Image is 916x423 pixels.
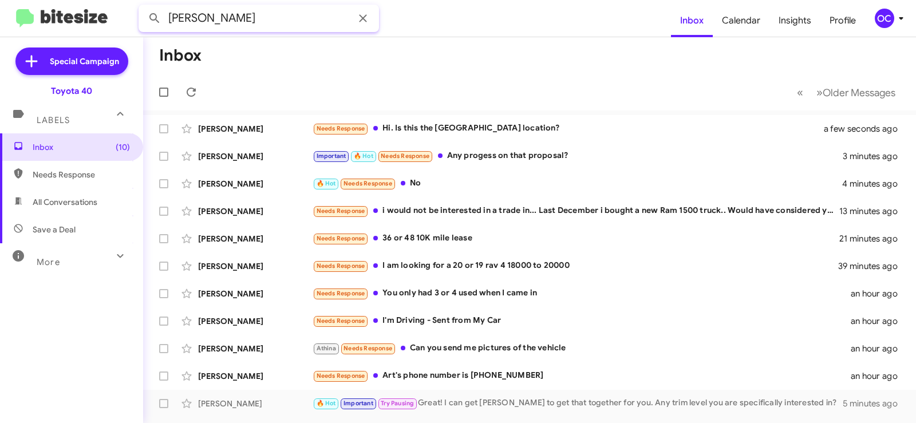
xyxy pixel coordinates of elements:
[198,260,313,272] div: [PERSON_NAME]
[381,400,414,407] span: Try Pausing
[313,232,839,245] div: 36 or 48 10K mile lease
[343,400,373,407] span: Important
[343,180,392,187] span: Needs Response
[37,115,70,125] span: Labels
[843,398,907,409] div: 5 minutes ago
[15,48,128,75] a: Special Campaign
[842,178,907,189] div: 4 minutes ago
[33,141,130,153] span: Inbox
[313,259,838,272] div: I am looking for a 20 or 19 rav 4 18000 to 20000
[313,287,851,300] div: You only had 3 or 4 used when I came in
[159,46,202,65] h1: Inbox
[810,81,902,104] button: Next
[198,205,313,217] div: [PERSON_NAME]
[313,397,843,410] div: Great! I can get [PERSON_NAME] to get that together for you. Any trim level you are specifically ...
[198,233,313,244] div: [PERSON_NAME]
[816,85,823,100] span: »
[51,85,92,97] div: Toyota 40
[381,152,429,160] span: Needs Response
[317,372,365,379] span: Needs Response
[343,345,392,352] span: Needs Response
[671,4,713,37] a: Inbox
[317,290,365,297] span: Needs Response
[354,152,373,160] span: 🔥 Hot
[313,177,842,190] div: No
[838,260,907,272] div: 39 minutes ago
[851,343,907,354] div: an hour ago
[317,262,365,270] span: Needs Response
[33,196,97,208] span: All Conversations
[198,178,313,189] div: [PERSON_NAME]
[313,314,851,327] div: I'm Driving - Sent from My Car
[865,9,903,28] button: OC
[313,149,843,163] div: Any progess on that proposal?
[317,180,336,187] span: 🔥 Hot
[313,122,838,135] div: Hi. Is this the [GEOGRAPHIC_DATA] location?
[313,369,851,382] div: Art's phone number is [PHONE_NUMBER]
[317,345,336,352] span: Athina
[317,235,365,242] span: Needs Response
[198,398,313,409] div: [PERSON_NAME]
[317,317,365,325] span: Needs Response
[198,343,313,354] div: [PERSON_NAME]
[313,342,851,355] div: Can you send me pictures of the vehicle
[33,169,130,180] span: Needs Response
[839,233,907,244] div: 21 minutes ago
[839,205,907,217] div: 13 minutes ago
[139,5,379,32] input: Search
[851,288,907,299] div: an hour ago
[198,370,313,382] div: [PERSON_NAME]
[313,204,839,218] div: i would not be interested in a trade in... Last December i bought a new Ram 1500 truck.. Would ha...
[851,315,907,327] div: an hour ago
[791,81,902,104] nav: Page navigation example
[843,151,907,162] div: 3 minutes ago
[317,152,346,160] span: Important
[820,4,865,37] a: Profile
[769,4,820,37] a: Insights
[875,9,894,28] div: OC
[50,56,119,67] span: Special Campaign
[790,81,810,104] button: Previous
[198,123,313,135] div: [PERSON_NAME]
[116,141,130,153] span: (10)
[317,400,336,407] span: 🔥 Hot
[823,86,895,99] span: Older Messages
[838,123,907,135] div: a few seconds ago
[198,315,313,327] div: [PERSON_NAME]
[33,224,76,235] span: Save a Deal
[713,4,769,37] a: Calendar
[198,288,313,299] div: [PERSON_NAME]
[198,151,313,162] div: [PERSON_NAME]
[851,370,907,382] div: an hour ago
[317,125,365,132] span: Needs Response
[317,207,365,215] span: Needs Response
[797,85,803,100] span: «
